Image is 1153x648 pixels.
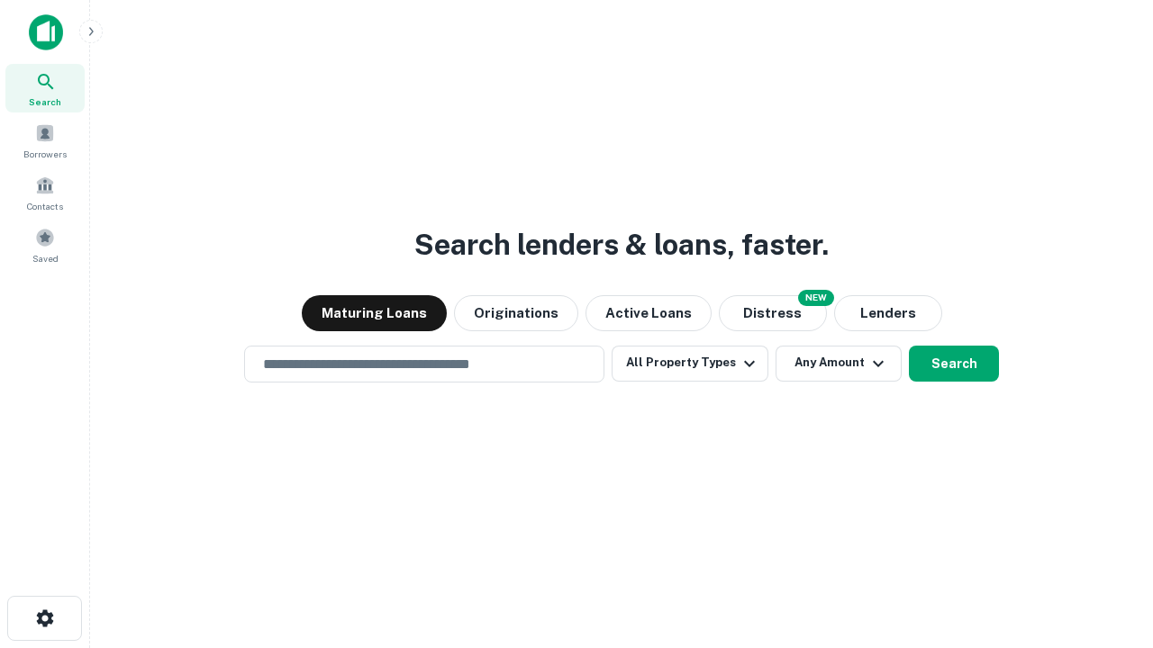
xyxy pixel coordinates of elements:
span: Borrowers [23,147,67,161]
button: Active Loans [586,295,712,331]
a: Borrowers [5,116,85,165]
span: Search [29,94,61,109]
iframe: Chat Widget [1063,504,1153,590]
button: Search [909,346,999,382]
span: Contacts [27,199,63,213]
h3: Search lenders & loans, faster. [414,223,829,266]
button: Originations [454,295,578,331]
button: Search distressed loans with lien and other non-mortgage details. [719,295,827,331]
img: capitalize-icon.png [29,14,63,50]
button: Lenders [834,295,942,331]
span: Saved [32,251,59,265]
a: Search [5,64,85,112]
a: Contacts [5,168,85,217]
button: All Property Types [612,346,768,382]
div: NEW [798,290,834,306]
button: Maturing Loans [302,295,447,331]
a: Saved [5,220,85,269]
button: Any Amount [776,346,902,382]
